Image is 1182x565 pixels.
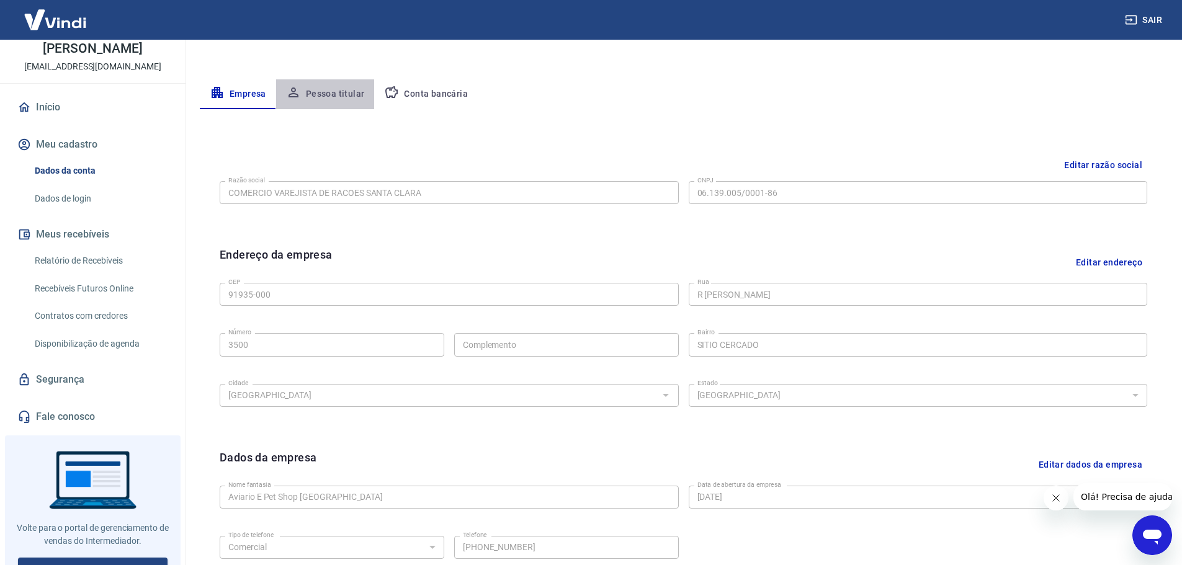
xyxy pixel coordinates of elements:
[697,378,718,388] label: Estado
[1044,486,1068,510] iframe: Fechar mensagem
[276,79,375,109] button: Pessoa titular
[220,449,316,481] h6: Dados da empresa
[697,327,715,337] label: Bairro
[43,42,142,55] p: [PERSON_NAME]
[30,331,171,357] a: Disponibilização de agenda
[228,378,248,388] label: Cidade
[15,221,171,248] button: Meus recebíveis
[228,176,265,185] label: Razão social
[200,79,276,109] button: Empresa
[30,303,171,329] a: Contratos com credores
[1073,483,1172,510] iframe: Mensagem da empresa
[1132,515,1172,555] iframe: Botão para abrir a janela de mensagens
[30,158,171,184] a: Dados da conta
[30,248,171,274] a: Relatório de Recebíveis
[228,277,240,287] label: CEP
[15,403,171,430] a: Fale conosco
[697,176,714,185] label: CNPJ
[30,186,171,211] a: Dados de login
[689,486,1117,509] input: DD/MM/YYYY
[463,530,487,540] label: Telefone
[15,366,171,393] a: Segurança
[228,530,274,540] label: Tipo de telefone
[1034,449,1147,481] button: Editar dados da empresa
[15,131,171,158] button: Meu cadastro
[1071,246,1147,278] button: Editar endereço
[374,79,478,109] button: Conta bancária
[228,327,251,337] label: Número
[24,60,161,73] p: [EMAIL_ADDRESS][DOMAIN_NAME]
[15,94,171,121] a: Início
[30,276,171,301] a: Recebíveis Futuros Online
[15,1,96,38] img: Vindi
[223,388,655,403] input: Digite aqui algumas palavras para buscar a cidade
[7,9,104,19] span: Olá! Precisa de ajuda?
[228,480,271,489] label: Nome fantasia
[697,277,709,287] label: Rua
[697,480,781,489] label: Data de abertura da empresa
[1122,9,1167,32] button: Sair
[1059,154,1147,177] button: Editar razão social
[220,246,333,278] h6: Endereço da empresa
